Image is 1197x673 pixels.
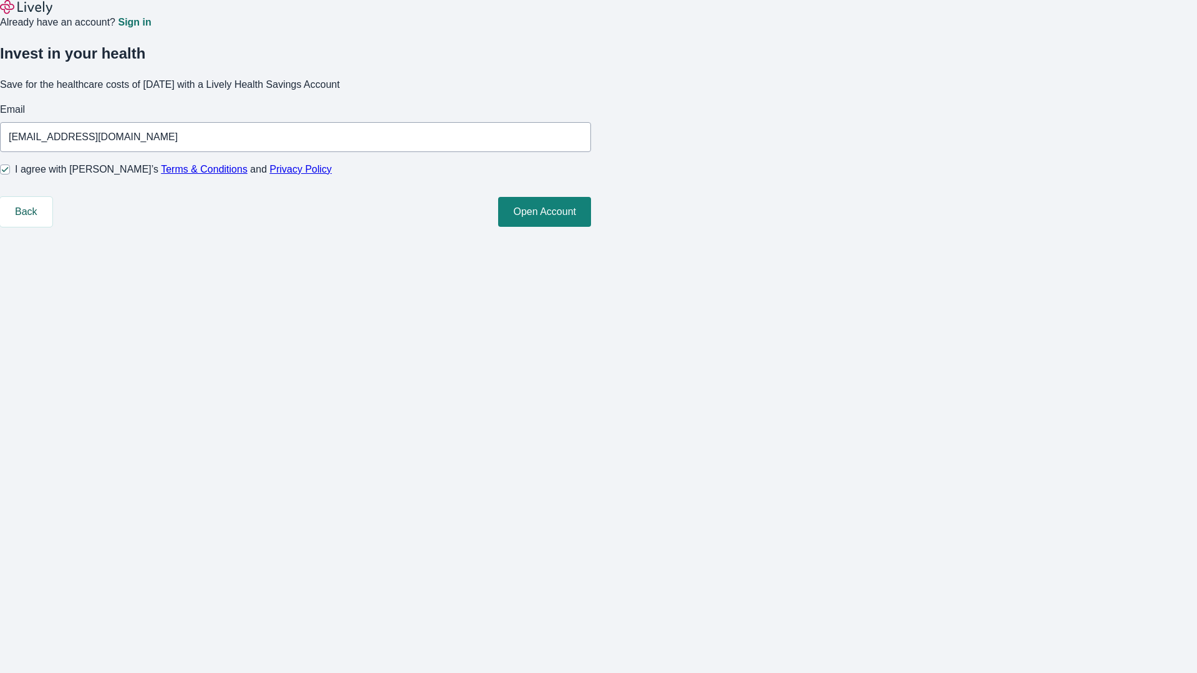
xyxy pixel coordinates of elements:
span: I agree with [PERSON_NAME]’s and [15,162,332,177]
button: Open Account [498,197,591,227]
a: Privacy Policy [270,164,332,174]
a: Terms & Conditions [161,164,248,174]
a: Sign in [118,17,151,27]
